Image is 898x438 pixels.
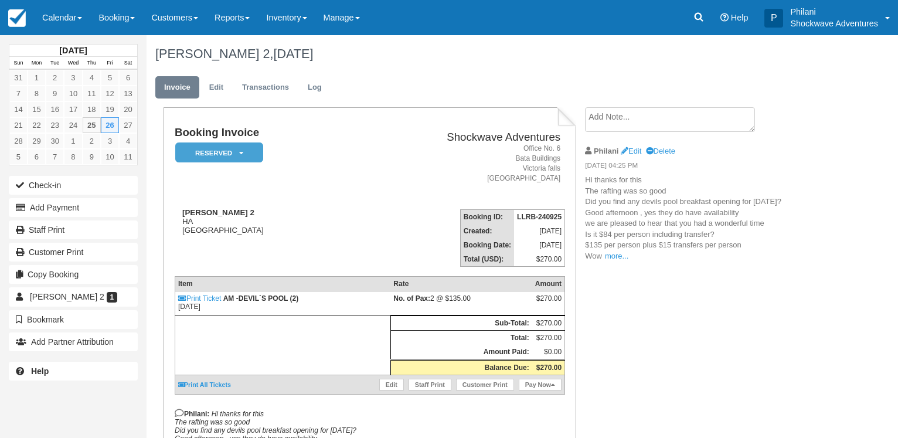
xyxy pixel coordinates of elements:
strong: Philani [594,147,618,155]
b: Help [31,366,49,376]
a: Print All Tickets [178,381,231,388]
th: Booking ID: [460,210,514,225]
a: Delete [646,147,675,155]
strong: [PERSON_NAME] 2 [182,208,254,217]
a: Transactions [233,76,298,99]
p: Philani [790,6,878,18]
a: 8 [28,86,46,101]
a: Pay Now [519,379,562,391]
th: Balance Due: [390,360,532,375]
td: $270.00 [532,316,565,331]
a: 6 [28,149,46,165]
strong: Philani: [175,410,209,418]
td: $270.00 [532,331,565,345]
th: Total: [390,331,532,345]
a: Reserved [175,142,259,164]
a: Customer Print [9,243,138,262]
th: Created: [460,224,514,238]
a: Edit [200,76,232,99]
div: $270.00 [535,294,562,312]
div: P [764,9,783,28]
a: 13 [119,86,137,101]
a: 10 [101,149,119,165]
address: Office No. 6 Bata Buildings Victoria falls [GEOGRAPHIC_DATA] [347,144,560,184]
a: 10 [64,86,82,101]
th: Sub-Total: [390,316,532,331]
a: 6 [119,70,137,86]
a: 28 [9,133,28,149]
td: [DATE] [514,238,565,252]
a: Invoice [155,76,199,99]
a: more... [605,252,628,260]
th: Sat [119,57,137,70]
a: 9 [46,86,64,101]
a: Print Ticket [178,294,221,303]
a: 2 [46,70,64,86]
h1: Booking Invoice [175,127,342,139]
a: 31 [9,70,28,86]
img: checkfront-main-nav-mini-logo.png [8,9,26,27]
th: Fri [101,57,119,70]
th: Tue [46,57,64,70]
a: 20 [119,101,137,117]
a: Staff Print [9,220,138,239]
span: [DATE] [273,46,313,61]
span: Help [731,13,749,22]
th: Mon [28,57,46,70]
button: Check-in [9,176,138,195]
strong: $270.00 [536,364,562,372]
th: Item [175,277,390,291]
button: Bookmark [9,310,138,329]
span: [PERSON_NAME] 2 [30,292,104,301]
span: 1 [107,292,118,303]
a: 11 [83,86,101,101]
a: 22 [28,117,46,133]
a: Customer Print [456,379,514,391]
a: 19 [101,101,119,117]
em: Reserved [175,142,263,163]
a: 1 [64,133,82,149]
a: 25 [83,117,101,133]
strong: LLRB-240925 [517,213,562,221]
button: Copy Booking [9,265,138,284]
a: 9 [83,149,101,165]
a: 1 [28,70,46,86]
a: 16 [46,101,64,117]
button: Add Partner Attribution [9,332,138,351]
th: Rate [390,277,532,291]
a: 17 [64,101,82,117]
td: [DATE] [514,224,565,238]
th: Amount Paid: [390,345,532,360]
p: Shockwave Adventures [790,18,878,29]
th: Amount [532,277,565,291]
td: 2 @ $135.00 [390,291,532,315]
p: Hi thanks for this The rafting was so good Did you find any devils pool breakfast opening for [DA... [585,175,783,262]
a: 26 [101,117,119,133]
a: 29 [28,133,46,149]
th: Total (USD): [460,252,514,267]
a: 18 [83,101,101,117]
a: 4 [83,70,101,86]
th: Booking Date: [460,238,514,252]
a: 3 [101,133,119,149]
a: 23 [46,117,64,133]
div: HA [GEOGRAPHIC_DATA] [175,208,342,235]
h1: [PERSON_NAME] 2, [155,47,811,61]
a: 5 [9,149,28,165]
a: 21 [9,117,28,133]
a: 14 [9,101,28,117]
em: [DATE] 04:25 PM [585,161,783,174]
a: 8 [64,149,82,165]
th: Sun [9,57,28,70]
button: Add Payment [9,198,138,217]
a: 11 [119,149,137,165]
a: 15 [28,101,46,117]
td: $270.00 [514,252,565,267]
a: [PERSON_NAME] 2 1 [9,287,138,306]
td: [DATE] [175,291,390,315]
a: 4 [119,133,137,149]
a: Help [9,362,138,381]
a: Edit [379,379,404,391]
a: 3 [64,70,82,86]
a: 30 [46,133,64,149]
